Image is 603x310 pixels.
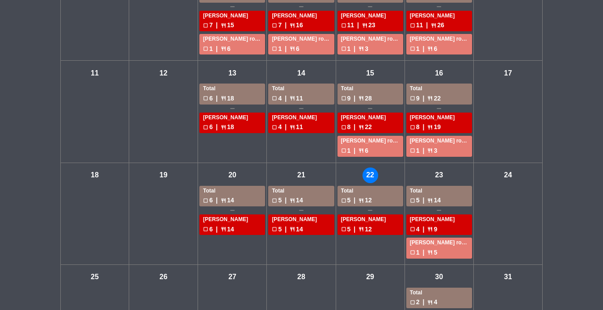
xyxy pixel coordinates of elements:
[341,93,400,104] div: 9 28
[410,226,415,232] span: check_box_outline_blank
[422,247,424,258] span: |
[203,96,208,101] span: check_box_outline_blank
[221,198,226,203] span: restaurant
[203,224,261,235] div: 6 14
[422,195,424,205] span: |
[203,20,261,30] div: 7 15
[272,46,277,51] span: check_box_outline_blank
[290,46,295,51] span: restaurant
[272,195,330,205] div: 5 14
[203,35,261,44] div: [PERSON_NAME] room
[500,168,516,183] div: 24
[216,195,218,205] span: |
[341,96,346,101] span: check_box_outline_blank
[410,12,468,21] div: [PERSON_NAME]
[357,20,359,30] span: |
[410,23,415,28] span: check_box_outline_blank
[272,125,277,130] span: check_box_outline_blank
[363,168,378,183] div: 22
[272,187,330,196] div: Total
[341,224,400,235] div: 5 12
[290,198,295,203] span: restaurant
[410,215,468,224] div: [PERSON_NAME]
[203,198,208,203] span: check_box_outline_blank
[410,20,468,30] div: 11 26
[203,44,261,54] div: 1 6
[410,239,468,247] div: [PERSON_NAME] room
[410,289,468,297] div: Total
[272,198,277,203] span: check_box_outline_blank
[293,65,309,81] div: 14
[216,93,218,104] span: |
[285,20,287,30] span: |
[216,224,218,235] span: |
[203,187,261,196] div: Total
[224,65,240,81] div: 13
[410,44,468,54] div: 1 6
[285,93,287,104] span: |
[341,122,400,132] div: 8 22
[354,146,355,156] span: |
[422,297,424,307] span: |
[272,93,330,104] div: 4 11
[410,250,415,255] span: check_box_outline_blank
[203,113,261,122] div: [PERSON_NAME]
[341,226,346,232] span: check_box_outline_blank
[203,23,208,28] span: check_box_outline_blank
[410,146,468,156] div: 1 3
[410,35,468,44] div: [PERSON_NAME] room
[410,300,415,305] span: check_box_outline_blank
[203,195,261,205] div: 6 14
[354,93,355,104] span: |
[216,44,218,54] span: |
[156,168,171,183] div: 19
[362,23,367,28] span: restaurant
[500,269,516,285] div: 31
[203,93,261,104] div: 6 18
[224,269,240,285] div: 27
[203,84,261,93] div: Total
[426,20,428,30] span: |
[156,269,171,285] div: 26
[272,96,277,101] span: check_box_outline_blank
[272,12,330,21] div: [PERSON_NAME]
[431,23,436,28] span: restaurant
[427,250,433,255] span: restaurant
[272,44,330,54] div: 1 6
[410,125,415,130] span: check_box_outline_blank
[203,12,261,21] div: [PERSON_NAME]
[358,46,364,51] span: restaurant
[410,84,468,93] div: Total
[341,46,346,51] span: check_box_outline_blank
[354,122,355,132] span: |
[422,93,424,104] span: |
[341,44,400,54] div: 1 3
[203,226,208,232] span: check_box_outline_blank
[203,122,261,132] div: 6 18
[87,269,102,285] div: 25
[87,168,102,183] div: 18
[290,23,295,28] span: restaurant
[87,65,102,81] div: 11
[221,125,226,130] span: restaurant
[203,125,208,130] span: check_box_outline_blank
[410,137,468,146] div: [PERSON_NAME] room
[354,195,355,205] span: |
[341,12,400,21] div: [PERSON_NAME]
[341,148,346,153] span: check_box_outline_blank
[427,125,433,130] span: restaurant
[410,122,468,132] div: 8 19
[431,269,447,285] div: 30
[221,46,226,51] span: restaurant
[410,113,468,122] div: [PERSON_NAME]
[427,96,433,101] span: restaurant
[203,215,261,224] div: [PERSON_NAME]
[358,226,364,232] span: restaurant
[427,226,433,232] span: restaurant
[431,168,447,183] div: 23
[422,44,424,54] span: |
[422,146,424,156] span: |
[422,122,424,132] span: |
[221,23,226,28] span: restaurant
[272,122,330,132] div: 4 11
